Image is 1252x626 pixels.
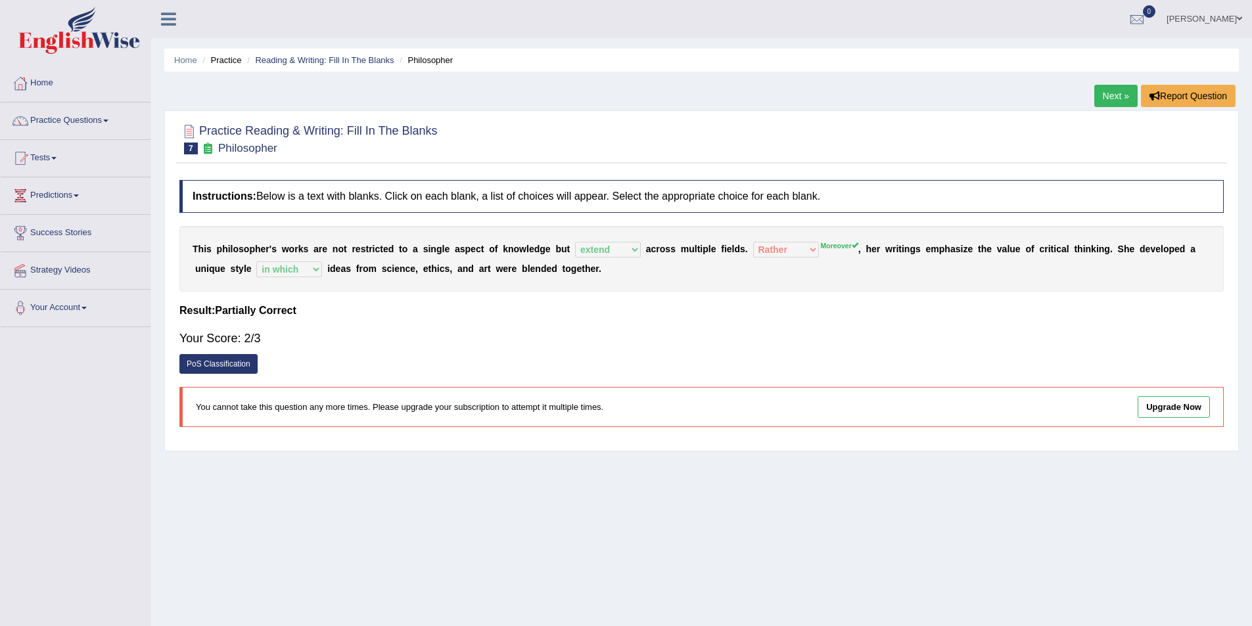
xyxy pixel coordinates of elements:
[1051,244,1054,254] b: t
[460,244,465,254] b: s
[415,263,418,274] b: ,
[530,263,536,274] b: e
[1007,244,1009,254] b: l
[249,244,255,254] b: p
[1110,244,1113,254] b: .
[866,244,871,254] b: h
[1,252,151,285] a: Strategy Videos
[476,244,481,254] b: c
[555,244,561,254] b: b
[471,244,476,254] b: e
[1054,244,1056,254] b: i
[1143,5,1156,18] span: 0
[363,263,369,274] b: o
[585,263,591,274] b: h
[289,244,295,254] b: o
[338,244,344,254] b: o
[204,244,206,254] b: i
[359,263,362,274] b: r
[926,244,931,254] b: e
[271,244,277,254] b: s
[986,244,992,254] b: e
[1002,244,1008,254] b: a
[496,263,503,274] b: w
[481,244,484,254] b: t
[1091,244,1096,254] b: k
[1190,244,1195,254] b: a
[893,244,896,254] b: r
[200,263,206,274] b: n
[220,263,225,274] b: e
[386,263,392,274] b: c
[336,263,341,274] b: e
[1,290,151,323] a: Your Account
[1099,244,1105,254] b: n
[235,263,239,274] b: t
[369,244,372,254] b: r
[540,244,545,254] b: g
[508,244,514,254] b: n
[313,244,319,254] b: a
[526,244,529,254] b: l
[1056,244,1061,254] b: c
[1169,244,1174,254] b: p
[423,244,429,254] b: s
[428,244,430,254] b: i
[330,263,336,274] b: d
[233,244,239,254] b: o
[394,263,400,274] b: e
[356,244,361,254] b: e
[944,244,950,254] b: h
[1083,244,1086,254] b: i
[429,263,432,274] b: t
[528,263,530,274] b: l
[196,401,956,413] p: You cannot take this question any more times. Please upgrade your subscription to attempt it mult...
[561,244,567,254] b: u
[488,263,491,274] b: t
[333,244,338,254] b: n
[660,244,666,254] b: o
[1086,244,1092,254] b: n
[665,244,670,254] b: s
[375,244,380,254] b: c
[1180,244,1186,254] b: d
[1,102,151,135] a: Practice Questions
[1124,244,1130,254] b: h
[195,263,201,274] b: u
[981,244,987,254] b: h
[1048,244,1051,254] b: i
[1118,244,1124,254] b: S
[206,244,212,254] b: s
[463,263,469,274] b: n
[261,244,266,254] b: e
[858,244,861,254] b: ,
[352,244,355,254] b: r
[380,244,383,254] b: t
[193,244,198,254] b: T
[902,244,904,254] b: i
[179,354,258,374] a: PoS Classification
[567,244,570,254] b: t
[368,263,376,274] b: m
[282,244,289,254] b: w
[595,263,599,274] b: r
[885,244,893,254] b: w
[689,244,695,254] b: u
[931,244,939,254] b: m
[700,244,703,254] b: i
[222,244,228,254] b: h
[489,244,495,254] b: o
[1140,244,1146,254] b: d
[174,55,197,65] a: Home
[209,263,215,274] b: q
[1129,244,1134,254] b: e
[939,244,945,254] b: p
[1067,244,1069,254] b: l
[503,263,508,274] b: e
[1,215,151,248] a: Success Stories
[455,244,460,254] b: a
[255,55,394,65] a: Reading & Writing: Fill In The Blanks
[529,244,534,254] b: e
[179,323,1224,354] div: Your Score: 2/3
[546,263,551,274] b: e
